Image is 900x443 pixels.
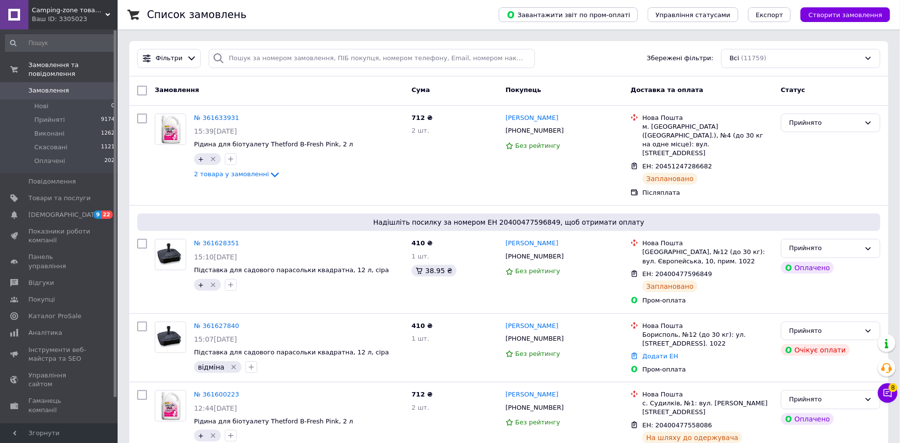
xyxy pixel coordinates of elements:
span: Створити замовлення [808,11,882,19]
button: Управління статусами [648,7,738,22]
span: ЕН: 20400477558086 [642,421,712,429]
svg: Видалити мітку [209,432,217,440]
span: ЕН: 20400477596849 [642,270,712,278]
img: Фото товару [155,391,186,421]
div: Нова Пошта [642,390,773,399]
span: 0 [111,102,115,111]
span: + [198,432,204,440]
span: Покупці [28,295,55,304]
div: Нова Пошта [642,322,773,330]
div: Прийнято [789,243,860,254]
span: 1 шт. [412,335,429,342]
span: Підставка для садового парасольки квадратна, 12 л, сіра [194,266,389,274]
div: Пром-оплата [642,296,773,305]
a: 2 товара у замовленні [194,170,281,178]
div: [GEOGRAPHIC_DATA], №12 (до 30 кг): вул. Європейська, 10, прим. 1022 [642,248,773,265]
img: Фото товару [155,241,186,268]
span: 1 шт. [412,253,429,260]
span: (11759) [741,54,767,62]
div: м. [GEOGRAPHIC_DATA] ([GEOGRAPHIC_DATA].), №4 (до 30 кг на одне місце): вул. [STREET_ADDRESS] [642,122,773,158]
div: Борисполь, №12 (до 30 кг): ул. [STREET_ADDRESS]. 1022 [642,330,773,348]
span: 410 ₴ [412,322,433,329]
button: Створити замовлення [801,7,890,22]
span: 712 ₴ [412,114,433,121]
div: Заплановано [642,280,698,292]
span: Нові [34,102,49,111]
span: Прийняті [34,116,65,124]
span: Замовлення та повідомлення [28,61,118,78]
span: Без рейтингу [515,419,560,426]
span: Без рейтингу [515,267,560,275]
span: 410 ₴ [412,239,433,247]
button: Експорт [748,7,791,22]
img: Фото товару [155,114,186,144]
span: Скасовані [34,143,68,152]
div: с. Судилків, №1: вул. [PERSON_NAME][STREET_ADDRESS] [642,399,773,417]
span: Експорт [756,11,783,19]
a: № 361633931 [194,114,239,121]
input: Пошук за номером замовлення, ПІБ покупця, номером телефону, Email, номером накладної [209,49,535,68]
span: Замовлення [28,86,69,95]
div: Прийнято [789,118,860,128]
span: Показники роботи компанії [28,227,91,245]
div: Ваш ID: 3305023 [32,15,118,23]
div: Заплановано [642,173,698,185]
svg: Видалити мітку [230,363,238,371]
div: [PHONE_NUMBER] [504,250,566,263]
span: 1262 [101,129,115,138]
span: Повідомлення [28,177,76,186]
div: [PHONE_NUMBER] [504,124,566,137]
a: [PERSON_NAME] [506,390,559,399]
a: Створити замовлення [791,11,890,18]
div: [PHONE_NUMBER] [504,401,566,414]
span: Без рейтингу [515,142,560,149]
a: Підставка для садового парасольки квадратна, 12 л, сіра [194,349,389,356]
span: Cума [412,86,430,93]
span: Camping-zone товари для відпочинку та пікніку [32,6,105,15]
span: Всі [730,54,739,63]
span: 9 [94,210,101,219]
a: № 361600223 [194,391,239,398]
div: Оплачено [781,413,834,425]
span: Оплачені [34,157,65,165]
span: 1121 [101,143,115,152]
span: Управління сайтом [28,371,91,389]
a: Фото товару [155,239,186,270]
h1: Список замовлень [147,9,246,21]
div: Оплачено [781,262,834,274]
span: Статус [781,86,805,93]
span: відміна [198,363,224,371]
span: 9174 [101,116,115,124]
a: Рідина для біотуалету Thetford B-Fresh Pink, 2 л [194,140,353,148]
span: Товари та послуги [28,194,91,203]
a: [PERSON_NAME] [506,239,559,248]
input: Пошук [5,34,116,52]
span: Надішліть посилку за номером ЕН 20400477596849, щоб отримати оплату [141,217,876,227]
div: Очікує оплати [781,344,850,356]
span: Без рейтингу [515,350,560,357]
span: 15:10[DATE] [194,253,237,261]
span: Замовлення [155,86,199,93]
svg: Видалити мітку [209,281,217,289]
span: 15:39[DATE] [194,127,237,135]
div: Післяплата [642,188,773,197]
span: + [198,281,204,289]
svg: Видалити мітку [209,155,217,163]
span: 22 [101,210,113,219]
span: ЕН: 20451247286682 [642,163,712,170]
span: Управління статусами [656,11,730,19]
div: Прийнято [789,326,860,336]
a: № 361628351 [194,239,239,247]
span: Маркет [28,422,53,431]
span: 712 ₴ [412,391,433,398]
div: Нова Пошта [642,239,773,248]
span: Фільтри [156,54,183,63]
div: Прийнято [789,395,860,405]
span: + [198,155,204,163]
a: Рідина для біотуалету Thetford B-Fresh Pink, 2 л [194,418,353,425]
span: Завантажити звіт по пром-оплаті [507,10,630,19]
span: 2 товара у замовленні [194,171,269,178]
span: Панель управління [28,253,91,270]
span: [DEMOGRAPHIC_DATA] [28,210,101,219]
